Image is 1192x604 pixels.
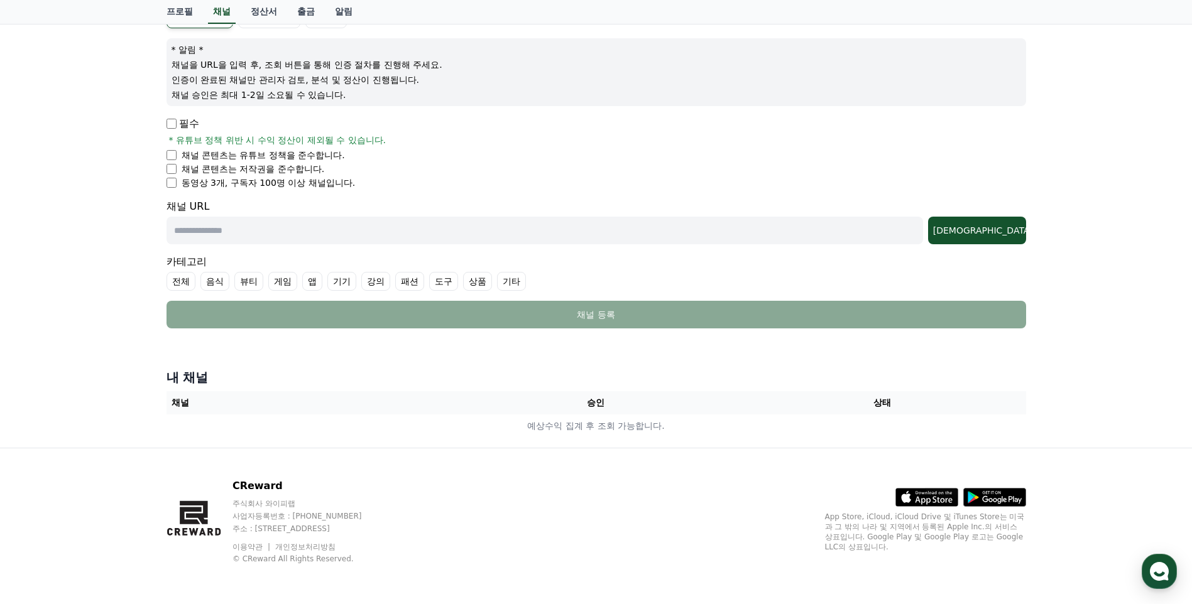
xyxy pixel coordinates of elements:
[83,398,162,429] a: 대화
[302,272,322,291] label: 앱
[933,224,1021,237] div: [DEMOGRAPHIC_DATA]
[172,58,1021,71] p: 채널을 URL을 입력 후, 조회 버튼을 통해 인증 절차를 진행해 주세요.
[115,418,130,428] span: 대화
[232,478,386,493] p: CReward
[167,116,199,131] p: 필수
[395,272,424,291] label: 패션
[232,542,272,551] a: 이용약관
[167,254,1026,291] div: 카테고리
[232,554,386,564] p: © CReward All Rights Reserved.
[167,414,1026,438] td: 예상수익 집계 후 조회 가능합니다.
[194,417,209,427] span: 설정
[182,163,325,175] p: 채널 콘텐츠는 저작권을 준수합니다.
[234,272,263,291] label: 뷰티
[182,149,345,161] p: 채널 콘텐츠는 유튜브 정책을 준수합니다.
[463,272,492,291] label: 상품
[232,524,386,534] p: 주소 : [STREET_ADDRESS]
[167,369,1026,386] h4: 내 채널
[162,398,241,429] a: 설정
[429,272,458,291] label: 도구
[232,511,386,521] p: 사업자등록번호 : [PHONE_NUMBER]
[200,272,229,291] label: 음식
[40,417,47,427] span: 홈
[928,217,1026,244] button: [DEMOGRAPHIC_DATA]
[327,272,356,291] label: 기기
[167,301,1026,328] button: 채널 등록
[361,272,390,291] label: 강의
[169,134,386,146] span: * 유튜브 정책 위반 시 수익 정산이 제외될 수 있습니다.
[232,499,386,509] p: 주식회사 와이피랩
[167,199,1026,244] div: 채널 URL
[825,512,1026,552] p: App Store, iCloud, iCloud Drive 및 iTunes Store는 미국과 그 밖의 나라 및 지역에서 등록된 Apple Inc.의 서비스 상표입니다. Goo...
[739,391,1025,414] th: 상태
[172,89,1021,101] p: 채널 승인은 최대 1-2일 소요될 수 있습니다.
[182,176,356,189] p: 동영상 3개, 구독자 100명 이상 채널입니다.
[4,398,83,429] a: 홈
[275,542,336,551] a: 개인정보처리방침
[167,272,195,291] label: 전체
[268,272,297,291] label: 게임
[497,272,526,291] label: 기타
[192,308,1001,321] div: 채널 등록
[172,73,1021,86] p: 인증이 완료된 채널만 관리자 검토, 분석 및 정산이 진행됩니다.
[452,391,739,414] th: 승인
[167,391,453,414] th: 채널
